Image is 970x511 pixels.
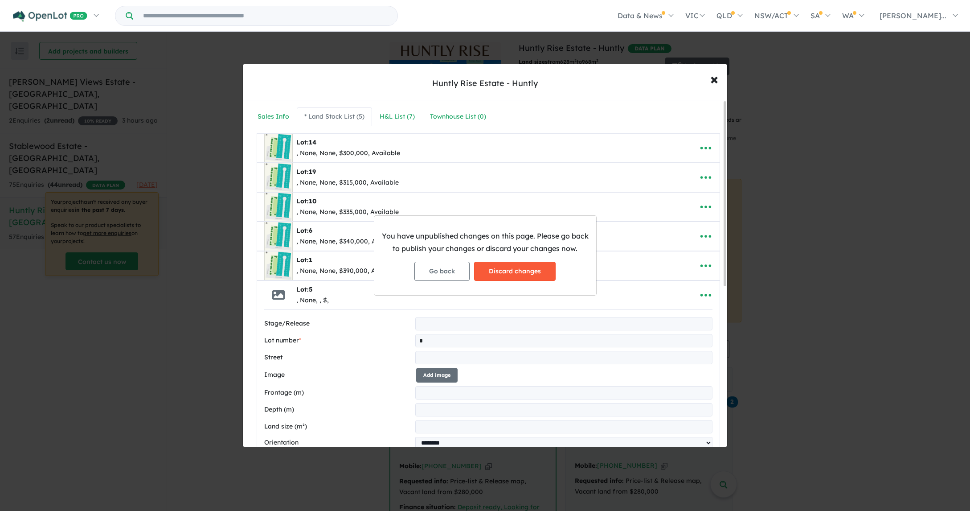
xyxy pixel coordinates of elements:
button: Discard changes [474,262,556,281]
input: Try estate name, suburb, builder or developer [135,6,396,25]
span: [PERSON_NAME]... [880,11,946,20]
p: You have unpublished changes on this page. Please go back to publish your changes or discard your... [381,230,589,254]
img: Openlot PRO Logo White [13,11,87,22]
button: Go back [414,262,470,281]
